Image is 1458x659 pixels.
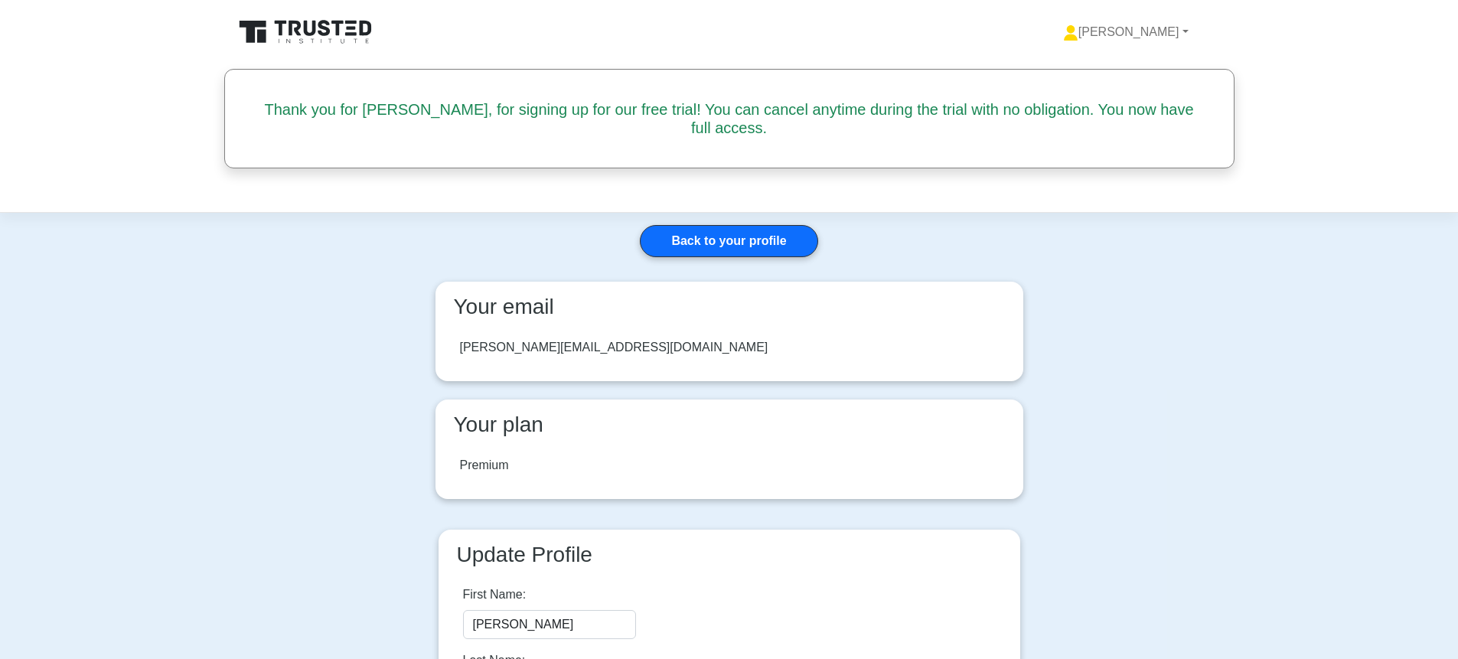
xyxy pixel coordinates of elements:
[451,542,1008,568] h3: Update Profile
[460,456,509,475] div: Premium
[448,412,1011,438] h3: Your plan
[448,294,1011,320] h3: Your email
[1026,17,1225,47] a: [PERSON_NAME]
[463,586,527,604] label: First Name:
[460,338,768,357] div: [PERSON_NAME][EMAIL_ADDRESS][DOMAIN_NAME]
[640,225,817,257] a: Back to your profile
[259,100,1200,137] h5: Thank you for [PERSON_NAME], for signing up for our free trial! You can cancel anytime during the...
